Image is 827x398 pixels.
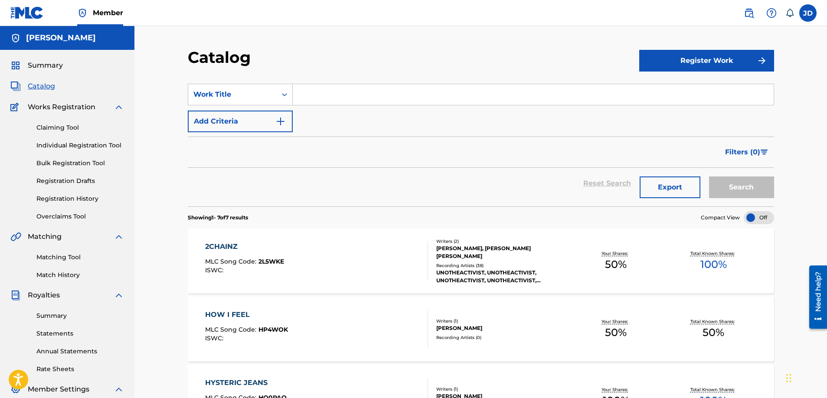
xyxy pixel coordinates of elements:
button: Add Criteria [188,111,293,132]
a: 2CHAINZMLC Song Code:2L5WKEISWC:Writers (2)[PERSON_NAME], [PERSON_NAME] [PERSON_NAME]Recording Ar... [188,228,774,294]
img: Summary [10,60,21,71]
div: Notifications [785,9,794,17]
div: User Menu [799,4,817,22]
a: Claiming Tool [36,123,124,132]
button: Export [640,176,700,198]
p: Your Shares: [601,250,630,257]
a: CatalogCatalog [10,81,55,91]
span: 100 % [700,257,727,272]
img: expand [114,232,124,242]
a: Match History [36,271,124,280]
span: Royalties [28,290,60,300]
span: 50 % [605,257,627,272]
img: filter [761,150,768,155]
span: 50 % [605,325,627,340]
p: Showing 1 - 7 of 7 results [188,214,248,222]
span: Matching [28,232,62,242]
span: Catalog [28,81,55,91]
div: Recording Artists ( 0 ) [436,334,567,341]
form: Search Form [188,84,774,206]
img: MLC Logo [10,7,44,19]
p: Total Known Shares: [690,318,737,325]
img: f7272a7cc735f4ea7f67.svg [757,55,767,66]
span: Summary [28,60,63,71]
img: Top Rightsholder [77,8,88,18]
button: Register Work [639,50,774,72]
div: Drag [786,365,791,391]
img: Accounts [10,33,21,43]
img: Works Registration [10,102,22,112]
span: 50 % [703,325,724,340]
p: Total Known Shares: [690,386,737,393]
span: Works Registration [28,102,95,112]
div: [PERSON_NAME] [436,324,567,332]
img: 9d2ae6d4665cec9f34b9.svg [275,116,286,127]
span: Filters ( 0 ) [725,147,760,157]
span: 2L5WKE [258,258,284,265]
a: Bulk Registration Tool [36,159,124,168]
p: Your Shares: [601,318,630,325]
h5: Jostin Kyle Dorsainvil [26,33,96,43]
span: ISWC : [205,334,226,342]
img: expand [114,384,124,395]
div: Help [763,4,780,22]
span: Compact View [701,214,740,222]
a: Matching Tool [36,253,124,262]
a: Statements [36,329,124,338]
div: Writers ( 1 ) [436,386,567,392]
div: Work Title [193,89,271,100]
div: Writers ( 2 ) [436,238,567,245]
a: Summary [36,311,124,320]
p: Total Known Shares: [690,250,737,257]
img: Catalog [10,81,21,91]
p: Your Shares: [601,386,630,393]
div: Recording Artists ( 38 ) [436,262,567,269]
div: UNOTHEACTIVIST, UNOTHEACTIVIST, UNOTHEACTIVIST, UNOTHEACTIVIST, UNOTHEACTIVIST|THE ACT [436,269,567,284]
a: Registration History [36,194,124,203]
a: HOW I FEELMLC Song Code:HP4WOKISWC:Writers (1)[PERSON_NAME]Recording Artists (0)Your Shares:50%To... [188,297,774,362]
h2: Catalog [188,48,255,67]
img: Matching [10,232,21,242]
img: expand [114,290,124,300]
a: Registration Drafts [36,176,124,186]
span: MLC Song Code : [205,258,258,265]
img: Member Settings [10,384,21,395]
div: 2CHAINZ [205,241,284,252]
button: Filters (0) [720,141,774,163]
span: ISWC : [205,266,226,274]
img: help [766,8,777,18]
a: SummarySummary [10,60,63,71]
a: Public Search [740,4,758,22]
a: Overclaims Tool [36,212,124,221]
img: expand [114,102,124,112]
span: Member Settings [28,384,89,395]
span: MLC Song Code : [205,326,258,333]
img: search [744,8,754,18]
a: Annual Statements [36,347,124,356]
iframe: Chat Widget [784,356,827,398]
span: HP4WOK [258,326,288,333]
div: Writers ( 1 ) [436,318,567,324]
img: Royalties [10,290,21,300]
iframe: Resource Center [803,262,827,332]
div: [PERSON_NAME], [PERSON_NAME] [PERSON_NAME] [436,245,567,260]
div: HOW I FEEL [205,310,288,320]
a: Rate Sheets [36,365,124,374]
div: HYSTERIC JEANS [205,378,287,388]
a: Individual Registration Tool [36,141,124,150]
span: Member [93,8,123,18]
